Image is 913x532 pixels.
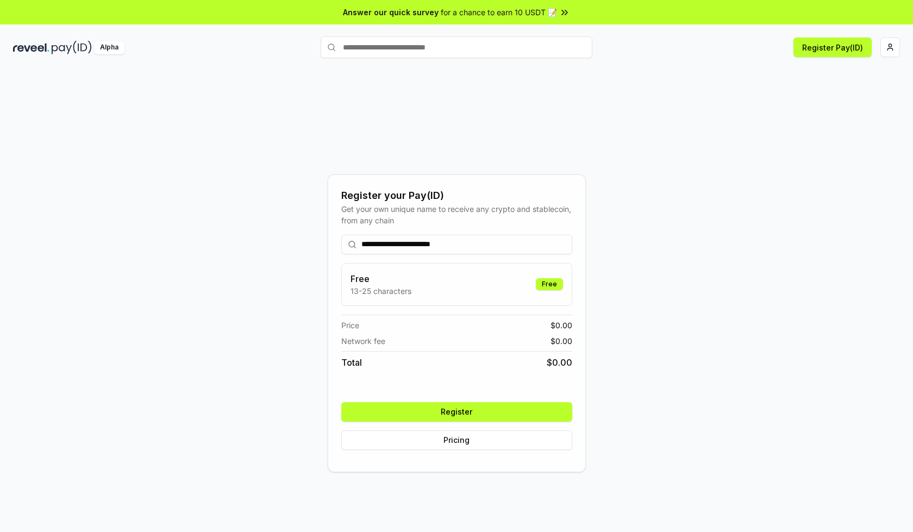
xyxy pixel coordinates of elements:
span: Price [341,320,359,331]
div: Free [536,278,563,290]
button: Pricing [341,430,572,450]
div: Register your Pay(ID) [341,188,572,203]
span: Answer our quick survey [343,7,439,18]
img: pay_id [52,41,92,54]
span: for a chance to earn 10 USDT 📝 [441,7,557,18]
button: Register Pay(ID) [793,37,872,57]
img: reveel_dark [13,41,49,54]
p: 13-25 characters [351,285,411,297]
button: Register [341,402,572,422]
div: Alpha [94,41,124,54]
span: $ 0.00 [547,356,572,369]
div: Get your own unique name to receive any crypto and stablecoin, from any chain [341,203,572,226]
span: $ 0.00 [551,335,572,347]
h3: Free [351,272,411,285]
span: $ 0.00 [551,320,572,331]
span: Network fee [341,335,385,347]
span: Total [341,356,362,369]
